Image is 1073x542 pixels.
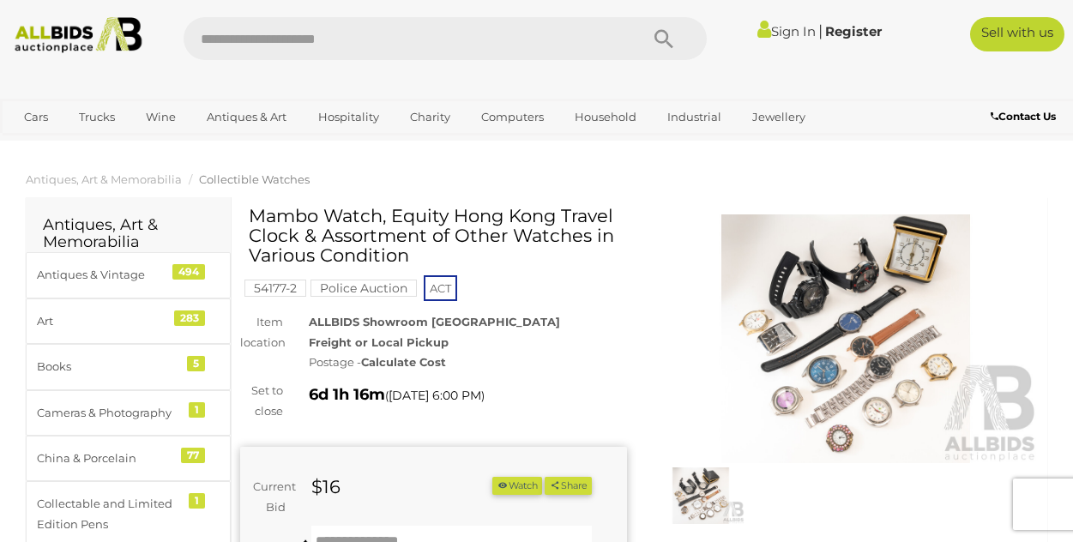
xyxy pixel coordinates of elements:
[492,477,542,495] li: Watch this item
[43,217,214,251] h2: Antiques, Art & Memorabilia
[135,103,187,131] a: Wine
[68,103,126,131] a: Trucks
[26,298,231,344] a: Art 283
[37,494,178,534] div: Collectable and Limited Edition Pens
[142,131,286,160] a: [GEOGRAPHIC_DATA]
[26,172,182,186] a: Antiques, Art & Memorabilia
[37,357,178,376] div: Books
[307,103,390,131] a: Hospitality
[991,107,1060,126] a: Contact Us
[244,280,306,297] mark: 54177-2
[8,17,149,53] img: Allbids.com.au
[311,476,341,497] strong: $16
[309,335,449,349] strong: Freight or Local Pickup
[26,252,231,298] a: Antiques & Vintage 494
[196,103,298,131] a: Antiques & Art
[564,103,648,131] a: Household
[26,344,231,389] a: Books 5
[37,311,178,331] div: Art
[399,103,461,131] a: Charity
[227,312,296,352] div: Item location
[361,355,446,369] strong: Calculate Cost
[310,280,417,297] mark: Police Auction
[657,467,745,524] img: Mambo Watch, Equity Hong Kong Travel Clock & Assortment of Other Watches in Various Condition
[76,131,134,160] a: Sports
[991,110,1056,123] b: Contact Us
[172,264,205,280] div: 494
[470,103,555,131] a: Computers
[818,21,823,40] span: |
[309,315,560,328] strong: ALLBIDS Showroom [GEOGRAPHIC_DATA]
[757,23,816,39] a: Sign In
[424,275,457,301] span: ACT
[174,310,205,326] div: 283
[13,103,59,131] a: Cars
[389,388,481,403] span: [DATE] 6:00 PM
[545,477,592,495] button: Share
[37,403,178,423] div: Cameras & Photography
[227,381,296,421] div: Set to close
[244,281,306,295] a: 54177-2
[37,265,178,285] div: Antiques & Vintage
[187,356,205,371] div: 5
[199,172,310,186] a: Collectible Watches
[621,17,707,60] button: Search
[309,352,626,372] div: Postage -
[249,206,623,265] h1: Mambo Watch, Equity Hong Kong Travel Clock & Assortment of Other Watches in Various Condition
[825,23,882,39] a: Register
[189,493,205,509] div: 1
[741,103,817,131] a: Jewellery
[656,103,732,131] a: Industrial
[309,385,385,404] strong: 6d 1h 16m
[385,388,485,402] span: ( )
[26,436,231,481] a: China & Porcelain 77
[492,477,542,495] button: Watch
[653,214,1040,463] img: Mambo Watch, Equity Hong Kong Travel Clock & Assortment of Other Watches in Various Condition
[13,131,68,160] a: Office
[310,281,417,295] a: Police Auction
[181,448,205,463] div: 77
[26,390,231,436] a: Cameras & Photography 1
[37,449,178,468] div: China & Porcelain
[970,17,1064,51] a: Sell with us
[240,477,298,517] div: Current Bid
[189,402,205,418] div: 1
